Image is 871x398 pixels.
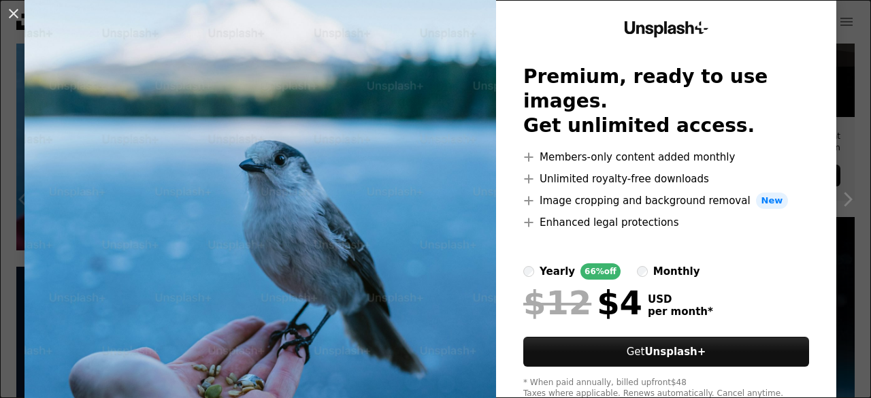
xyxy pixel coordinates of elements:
li: Enhanced legal protections [523,214,809,231]
input: yearly66%off [523,266,534,277]
span: per month * [648,305,713,318]
span: USD [648,293,713,305]
div: 66% off [580,263,621,280]
span: $12 [523,285,591,320]
li: Image cropping and background removal [523,193,809,209]
li: Unlimited royalty-free downloads [523,171,809,187]
div: yearly [540,263,575,280]
input: monthly [637,266,648,277]
strong: Unsplash+ [644,346,706,358]
div: $4 [523,285,642,320]
li: Members-only content added monthly [523,149,809,165]
div: monthly [653,263,700,280]
button: GetUnsplash+ [523,337,809,367]
h2: Premium, ready to use images. Get unlimited access. [523,65,809,138]
span: New [756,193,789,209]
